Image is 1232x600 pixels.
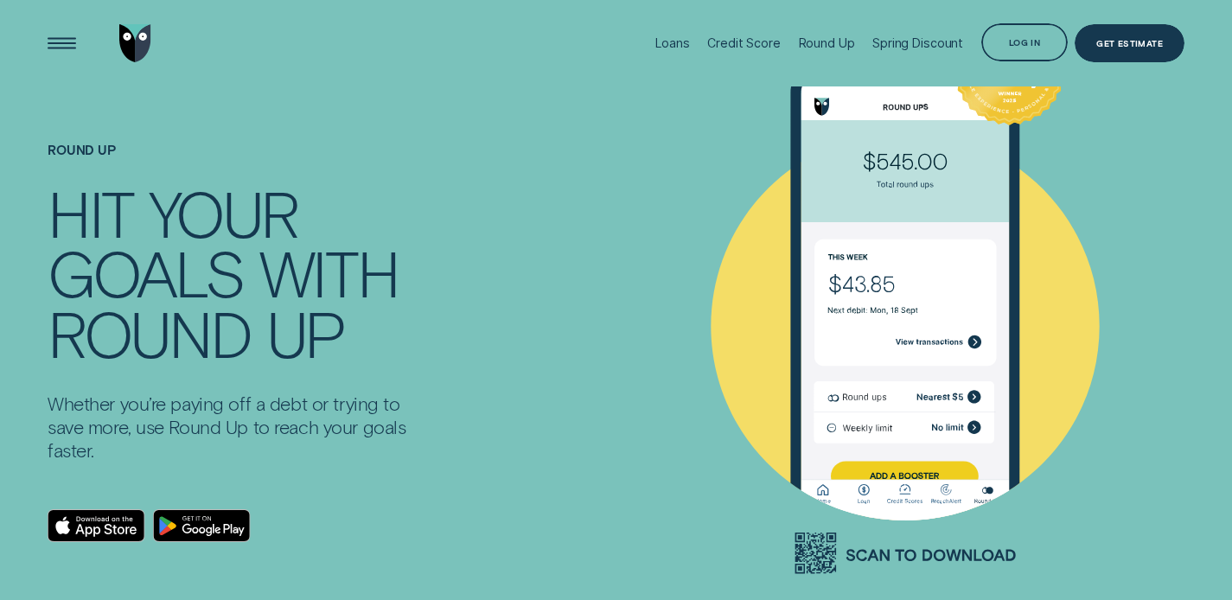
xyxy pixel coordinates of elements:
div: Round Up [799,35,855,50]
p: Whether you’re paying off a debt or trying to save more, use Round Up to reach your goals faster. [48,392,422,462]
div: UP [266,303,344,363]
div: ROUND [48,303,251,363]
a: Get Estimate [1075,24,1184,63]
div: HIT [48,182,133,243]
div: WITH [259,242,399,303]
a: Android App on Google Play [153,509,251,542]
h1: Round Up [48,143,422,182]
button: Log in [981,23,1068,62]
a: Download on the App Store [48,509,145,542]
div: Credit Score [707,35,780,50]
img: Wisr [119,24,151,63]
button: Open Menu [42,24,81,63]
div: Spring Discount [872,35,963,50]
div: YOUR [149,182,298,243]
div: GOALS [48,242,244,303]
div: Loans [655,35,689,50]
h4: HIT YOUR GOALS WITH ROUND UP [48,182,422,363]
